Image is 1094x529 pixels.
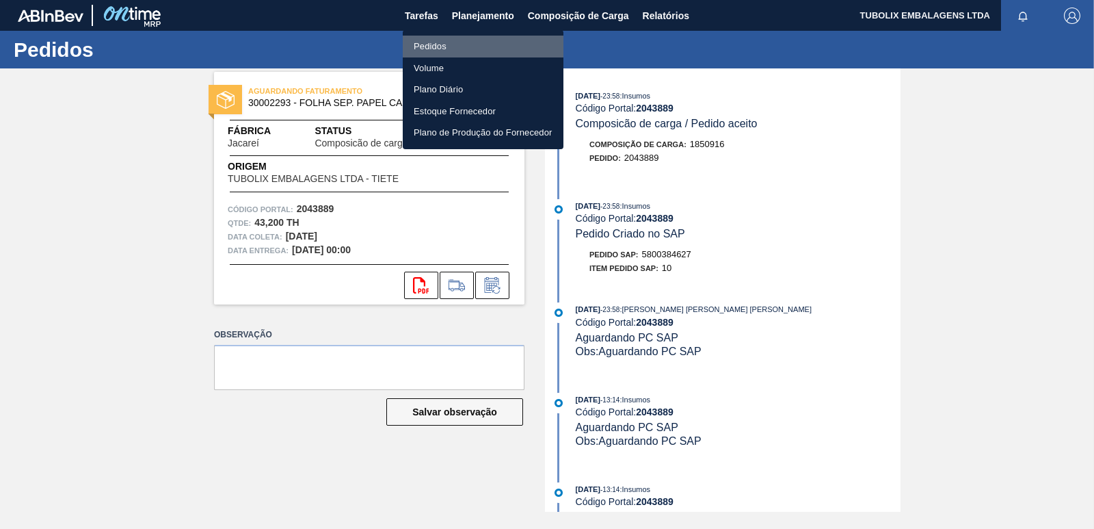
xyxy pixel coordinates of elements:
[403,36,563,57] a: Pedidos
[403,57,563,79] a: Volume
[403,122,563,144] a: Plano de Produção do Fornecedor
[403,79,563,101] a: Plano Diário
[403,101,563,122] a: Estoque Fornecedor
